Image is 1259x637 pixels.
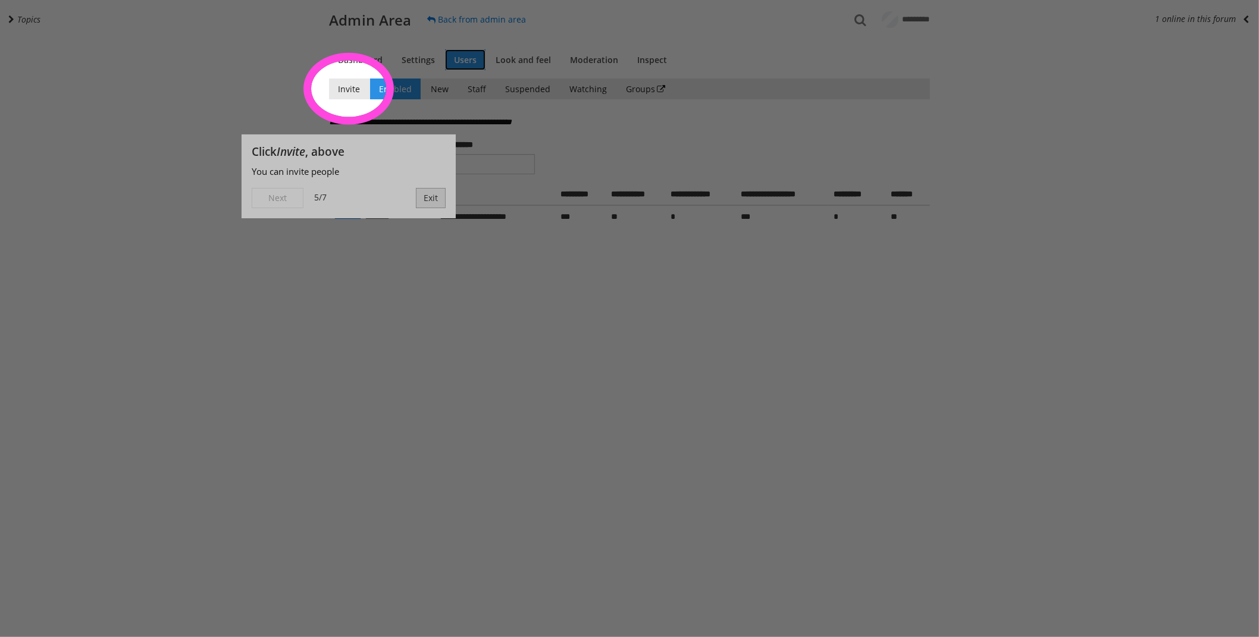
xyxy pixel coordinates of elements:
button: Exit [416,188,446,208]
h3: Click , above [252,145,446,159]
div: 5/7 [314,192,327,203]
a: Invite [329,79,369,99]
i: Invite [277,144,305,159]
p: You can invite people [252,165,446,177]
